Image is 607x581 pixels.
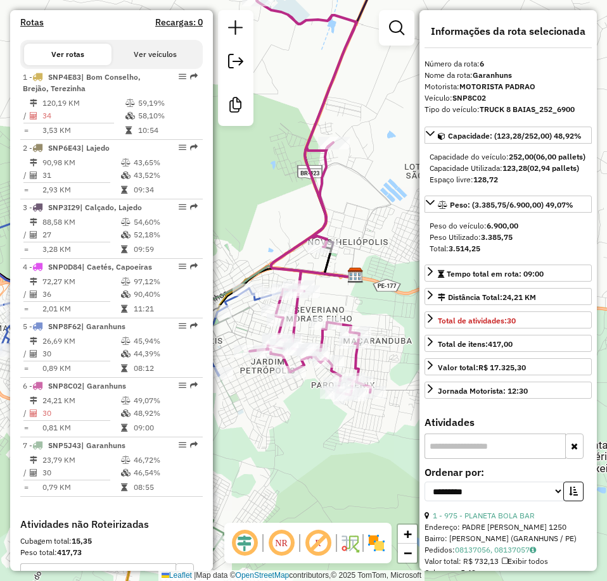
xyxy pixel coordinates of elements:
span: SNP5J43 [48,440,81,450]
i: Total de Atividades [30,172,37,179]
em: Rota exportada [190,441,198,449]
i: % de utilização do peso [125,99,135,107]
span: Ocultar deslocamento [229,528,260,558]
i: % de utilização do peso [121,218,131,226]
span: SNP4E83 [48,72,81,82]
td: 72,27 KM [42,275,120,288]
img: Jodibe Agreste [347,267,364,284]
i: Tempo total em rota [125,127,132,134]
span: | Calçado, Lajedo [80,203,142,212]
span: | [194,571,196,580]
div: Peso Utilizado: [430,232,587,243]
i: % de utilização do peso [121,337,131,345]
td: 59,19% [137,97,198,109]
strong: (02,94 pallets) [527,163,579,173]
td: 120,19 KM [42,97,125,109]
td: 52,18% [133,228,197,241]
td: = [23,124,29,137]
td: 09:34 [133,184,197,196]
td: 11:21 [133,303,197,315]
em: Rota exportada [190,322,198,330]
div: Capacidade do veículo: [430,151,587,163]
td: / [23,347,29,360]
i: % de utilização da cubagem [121,231,131,239]
button: Ver rotas [24,44,112,65]
i: Total de Atividades [30,112,37,120]
div: Endereço: PADRE [PERSON_NAME] 1250 [425,522,592,533]
i: Distância Total [30,99,37,107]
td: 09:59 [133,243,197,256]
strong: R$ 17.325,30 [478,363,526,372]
i: % de utilização da cubagem [121,172,131,179]
span: SNP0D84 [48,262,82,272]
div: Cubagem total: [20,535,203,547]
strong: 3.514,25 [449,244,480,253]
a: Tempo total em rota: 09:00 [425,265,592,282]
a: Distância Total:24,21 KM [425,288,592,305]
span: Total de atividades: [438,316,516,325]
td: 46,54% [133,466,197,479]
em: Rota exportada [190,73,198,80]
a: Rotas [20,17,44,28]
strong: TRUCK 8 BAIAS_252_6900 [480,104,575,114]
a: Total de itens:417,00 [425,335,592,352]
i: Tempo total em rota [121,424,127,432]
em: Rota exportada [190,203,198,211]
em: Rota exportada [190,263,198,270]
td: 54,60% [133,216,197,228]
em: Opções [179,203,186,211]
span: | Garanhuns [81,322,125,331]
h4: Atividades [425,416,592,428]
td: / [23,169,29,182]
span: | Bom Conselho, Brejão, Terezinha [23,72,141,93]
div: Número da rota: [425,58,592,70]
span: | Lajedo [81,143,110,153]
i: Total de Atividades [30,290,37,298]
td: 49,07% [133,394,197,407]
em: Opções [179,263,186,270]
td: 30 [42,466,120,479]
span: 7 - [23,440,125,450]
div: Capacidade: (123,28/252,00) 48,92% [425,146,592,191]
strong: 6.900,00 [487,221,518,230]
i: Total de Atividades [30,231,37,239]
td: 09:00 [133,422,197,434]
td: / [23,407,29,420]
td: 2,01 KM [42,303,120,315]
img: Fluxo de ruas [340,533,360,553]
a: Total de atividades:30 [425,311,592,328]
span: | Garanhuns [82,381,126,390]
span: SNP8C02 [48,381,82,390]
i: % de utilização da cubagem [121,290,131,298]
img: Exibir/Ocultar setores [366,533,387,553]
span: 3 - [23,203,142,212]
em: Opções [179,322,186,330]
em: Opções [179,144,186,151]
td: 30 [42,347,120,360]
span: Peso do veículo: [430,221,518,230]
i: % de utilização da cubagem [121,409,131,417]
span: Capacidade: (123,28/252,00) 48,92% [448,131,582,141]
td: 44,39% [133,347,197,360]
span: 1 - [23,72,141,93]
span: 2 - [23,143,110,153]
em: Rota exportada [190,144,198,151]
h4: Atividades não Roteirizadas [20,518,203,530]
i: % de utilização do peso [121,278,131,285]
i: Tempo total em rota [121,186,127,194]
td: 34 [42,109,125,122]
a: Exportar sessão [223,49,248,77]
i: % de utilização da cubagem [121,350,131,358]
i: Tempo total em rota [121,305,127,313]
em: Opções [179,382,186,389]
div: Motorista: [425,81,592,92]
em: Opções [179,441,186,449]
td: 45,94% [133,335,197,347]
a: Jornada Motorista: 12:30 [425,382,592,399]
td: 08:55 [133,481,197,494]
i: Distância Total [30,218,37,226]
h4: Recargas: 0 [155,17,203,28]
a: 1 - 975 - PLANETA BOLA BAR [433,511,535,520]
span: SNP3I29 [48,203,80,212]
i: Distância Total [30,278,37,285]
